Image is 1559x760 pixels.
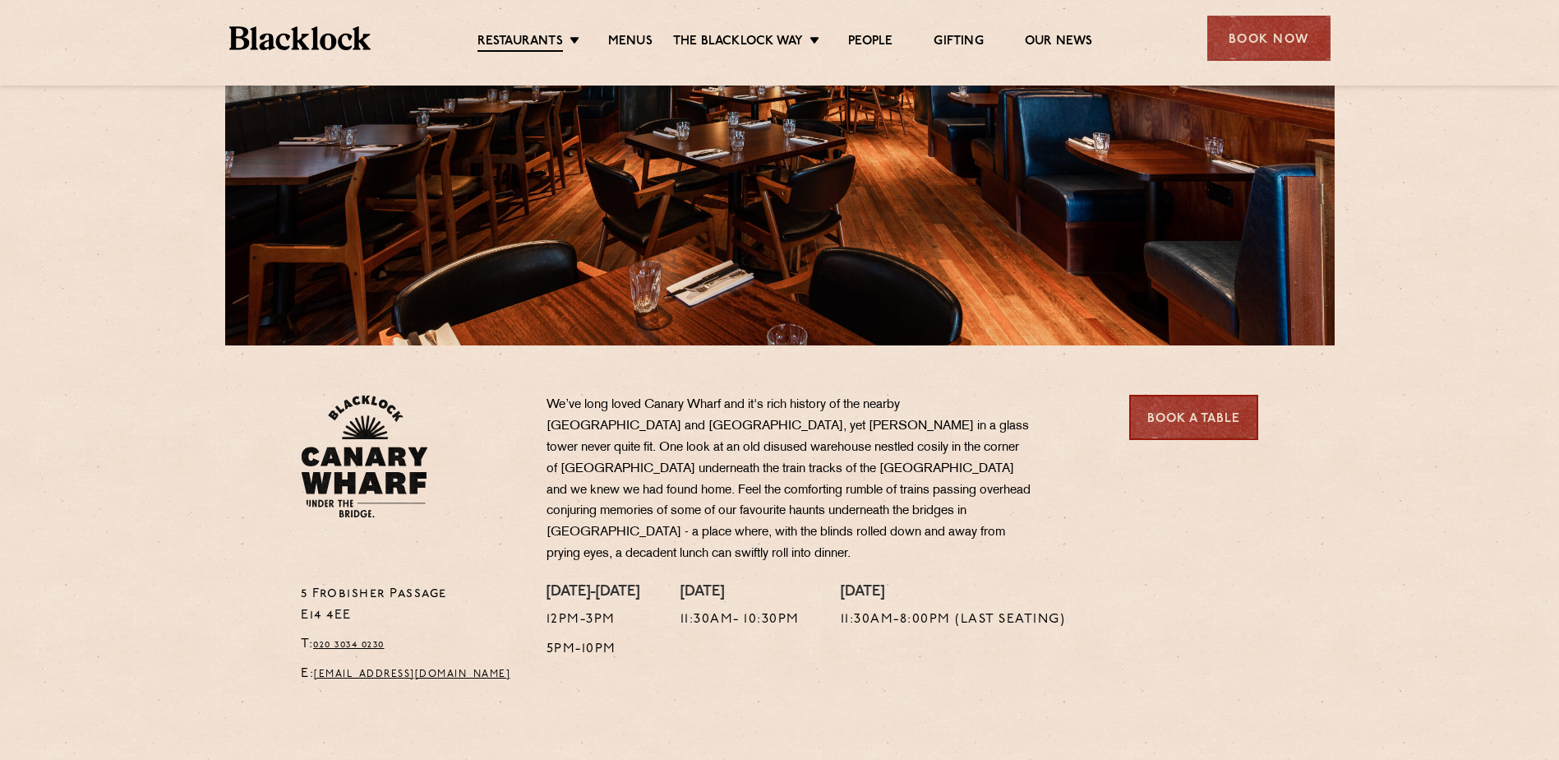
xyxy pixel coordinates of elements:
[229,26,371,50] img: BL_Textured_Logo-footer-cropped.svg
[301,584,522,627] p: 5 Frobisher Passage E14 4EE
[301,395,428,518] img: BL_CW_Logo_Website.svg
[1025,34,1093,50] a: Our News
[547,395,1031,565] p: We’ve long loved Canary Wharf and it's rich history of the nearby [GEOGRAPHIC_DATA] and [GEOGRAPH...
[477,34,563,52] a: Restaurants
[314,670,510,679] a: [EMAIL_ADDRESS][DOMAIN_NAME]
[608,34,653,50] a: Menus
[547,639,639,660] p: 5pm-10pm
[841,609,1066,631] p: 11:30am-8:00pm (Last Seating)
[848,34,893,50] a: People
[301,634,522,656] p: T:
[301,664,522,685] p: E:
[1207,16,1331,61] div: Book Now
[1129,395,1258,440] a: Book a Table
[673,34,803,50] a: The Blacklock Way
[313,640,385,650] a: 020 3034 0230
[841,584,1066,602] h4: [DATE]
[934,34,983,50] a: Gifting
[680,609,800,631] p: 11:30am- 10:30pm
[547,609,639,631] p: 12pm-3pm
[680,584,800,602] h4: [DATE]
[547,584,639,602] h4: [DATE]-[DATE]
